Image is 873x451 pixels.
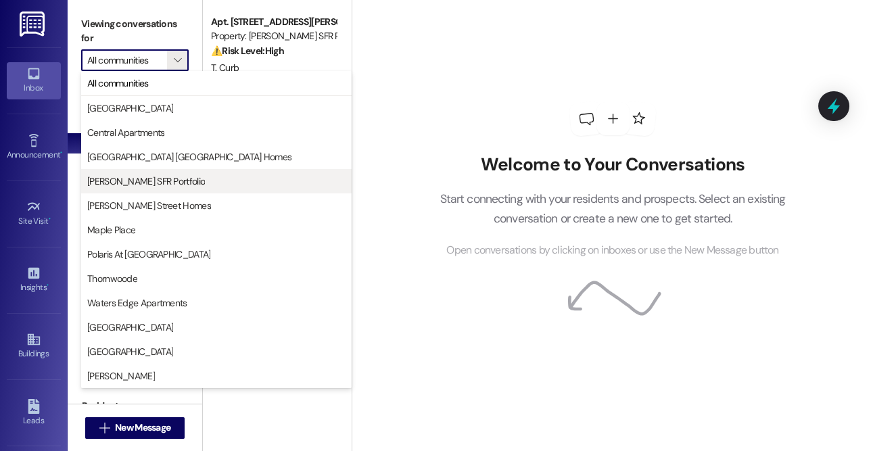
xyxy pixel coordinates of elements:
[60,148,62,158] span: •
[211,62,239,74] span: T. Curb
[87,272,137,285] span: Thornwoode
[446,242,778,259] span: Open conversations by clicking on inboxes or use the New Message button
[87,369,155,383] span: [PERSON_NAME]
[211,45,284,57] strong: ⚠️ Risk Level: High
[87,150,291,164] span: [GEOGRAPHIC_DATA] [GEOGRAPHIC_DATA] Homes
[87,223,135,237] span: Maple Place
[68,399,202,413] div: Residents
[85,417,185,439] button: New Message
[87,199,211,212] span: [PERSON_NAME] Street Homes
[87,345,173,358] span: [GEOGRAPHIC_DATA]
[87,296,187,310] span: Waters Edge Apartments
[68,91,202,105] div: Prospects + Residents
[7,262,61,298] a: Insights •
[49,214,51,224] span: •
[87,49,167,71] input: All communities
[419,189,806,228] p: Start connecting with your residents and prospects. Select an existing conversation or create a n...
[99,423,110,433] i: 
[115,421,170,435] span: New Message
[87,101,173,115] span: [GEOGRAPHIC_DATA]
[20,11,47,37] img: ResiDesk Logo
[87,76,149,90] span: All communities
[87,321,173,334] span: [GEOGRAPHIC_DATA]
[211,29,336,43] div: Property: [PERSON_NAME] SFR Portfolio
[7,328,61,364] a: Buildings
[47,281,49,290] span: •
[7,395,61,431] a: Leads
[87,174,205,188] span: [PERSON_NAME] SFR Portfolio
[7,195,61,232] a: Site Visit •
[87,126,164,139] span: Central Apartments
[211,15,336,29] div: Apt. [STREET_ADDRESS][PERSON_NAME] & [STREET_ADDRESS][PERSON_NAME]
[174,55,181,66] i: 
[87,247,210,261] span: Polaris At [GEOGRAPHIC_DATA]
[419,154,806,176] h2: Welcome to Your Conversations
[7,62,61,99] a: Inbox
[68,275,202,289] div: Prospects
[81,14,189,49] label: Viewing conversations for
